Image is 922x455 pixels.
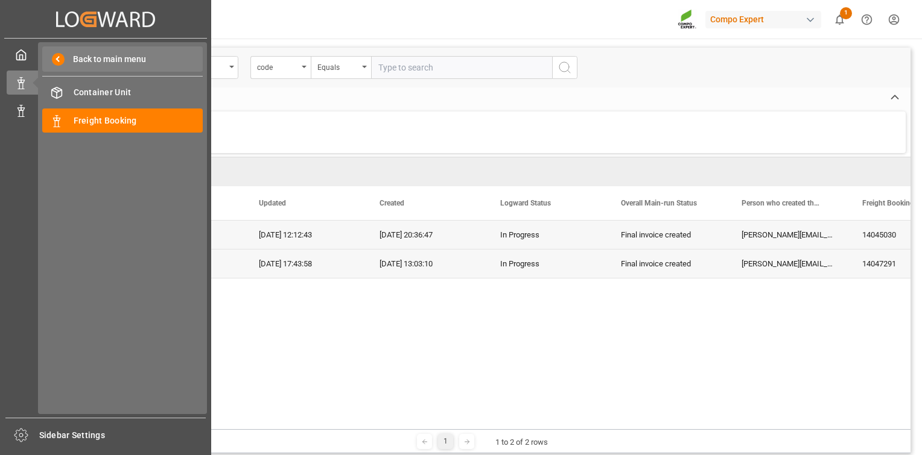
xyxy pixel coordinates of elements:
[317,59,358,73] div: Equals
[365,249,486,278] div: [DATE] 13:03:10
[495,436,548,448] div: 1 to 2 of 2 rows
[74,86,203,99] span: Container Unit
[380,199,404,207] span: Created
[371,56,552,79] input: Type to search
[705,11,821,28] div: Compo Expert
[552,56,577,79] button: search button
[74,115,203,127] span: Freight Booking
[621,199,697,207] span: Overall Main-run Status
[365,221,486,249] div: [DATE] 20:36:47
[840,7,852,19] span: 1
[826,6,853,33] button: show 1 new notifications
[500,250,592,278] div: In Progress
[7,99,205,122] a: Customer View
[727,221,848,249] div: [PERSON_NAME][EMAIL_ADDRESS][DOMAIN_NAME]
[500,221,592,249] div: In Progress
[705,8,826,31] button: Compo Expert
[678,9,697,30] img: Screenshot%202023-09-29%20at%2010.02.21.png_1712312052.png
[853,6,880,33] button: Help Center
[621,221,713,249] div: Final invoice created
[250,56,311,79] button: open menu
[244,221,365,249] div: [DATE] 12:12:43
[65,53,146,66] span: Back to main menu
[438,434,453,449] div: 1
[42,108,203,132] a: Freight Booking
[244,249,365,278] div: [DATE] 17:43:58
[259,199,286,207] span: Updated
[257,59,298,73] div: code
[39,429,206,442] span: Sidebar Settings
[742,199,822,207] span: Person who created the Object Mail Address
[311,56,371,79] button: open menu
[727,249,848,278] div: [PERSON_NAME][EMAIL_ADDRESS][DOMAIN_NAME]
[621,250,713,278] div: Final invoice created
[42,81,203,104] a: Container Unit
[500,199,551,207] span: Logward Status
[7,43,205,66] a: My Cockpit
